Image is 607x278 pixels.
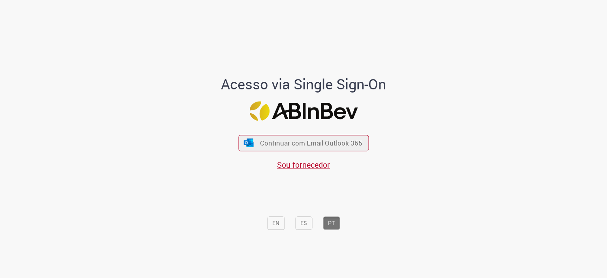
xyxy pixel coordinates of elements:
[238,135,369,151] button: ícone Azure/Microsoft 360 Continuar com Email Outlook 365
[243,138,254,147] img: ícone Azure/Microsoft 360
[277,159,330,170] a: Sou fornecedor
[249,102,358,121] img: Logo ABInBev
[267,217,285,230] button: EN
[295,217,312,230] button: ES
[260,138,362,148] span: Continuar com Email Outlook 365
[323,217,340,230] button: PT
[194,76,413,92] h1: Acesso via Single Sign-On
